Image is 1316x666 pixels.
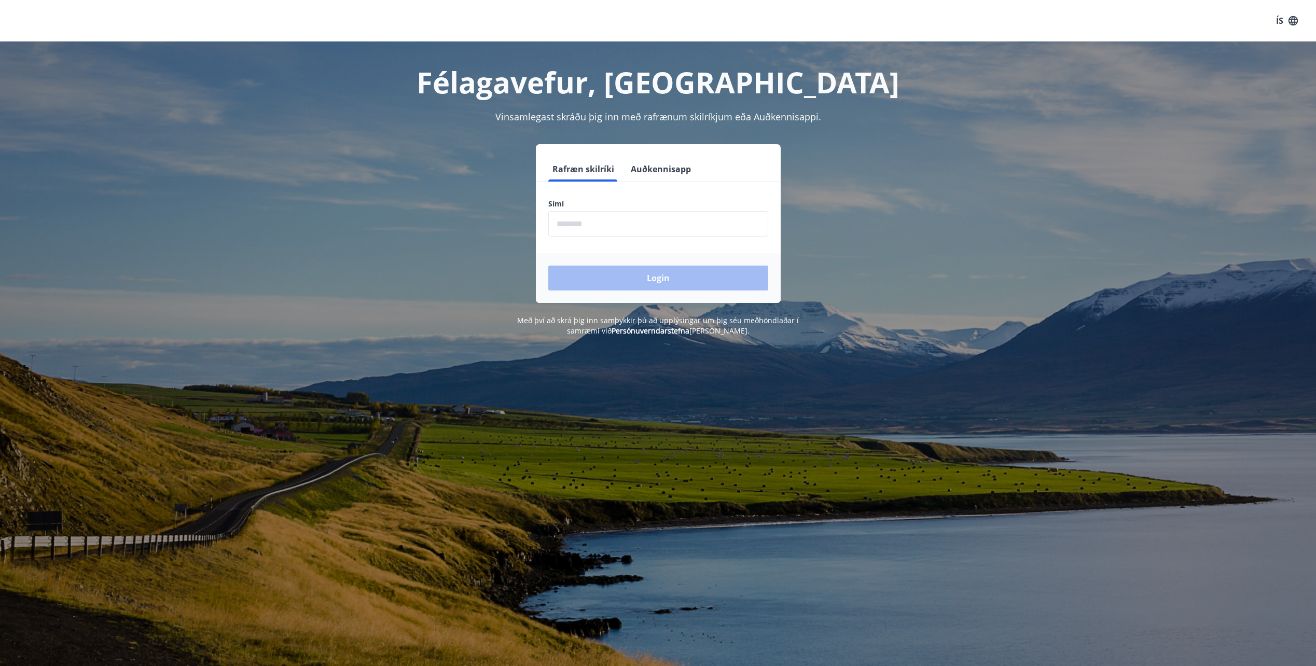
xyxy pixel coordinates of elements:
button: Rafræn skilríki [548,157,618,182]
span: Með því að skrá þig inn samþykkir þú að upplýsingar um þig séu meðhöndlaðar í samræmi við [PERSON... [517,315,799,336]
button: Auðkennisapp [627,157,695,182]
a: Persónuverndarstefna [612,326,689,336]
h1: Félagavefur, [GEOGRAPHIC_DATA] [297,62,1019,102]
span: Vinsamlegast skráðu þig inn með rafrænum skilríkjum eða Auðkennisappi. [495,110,821,123]
label: Sími [548,199,768,209]
button: ÍS [1270,11,1304,30]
